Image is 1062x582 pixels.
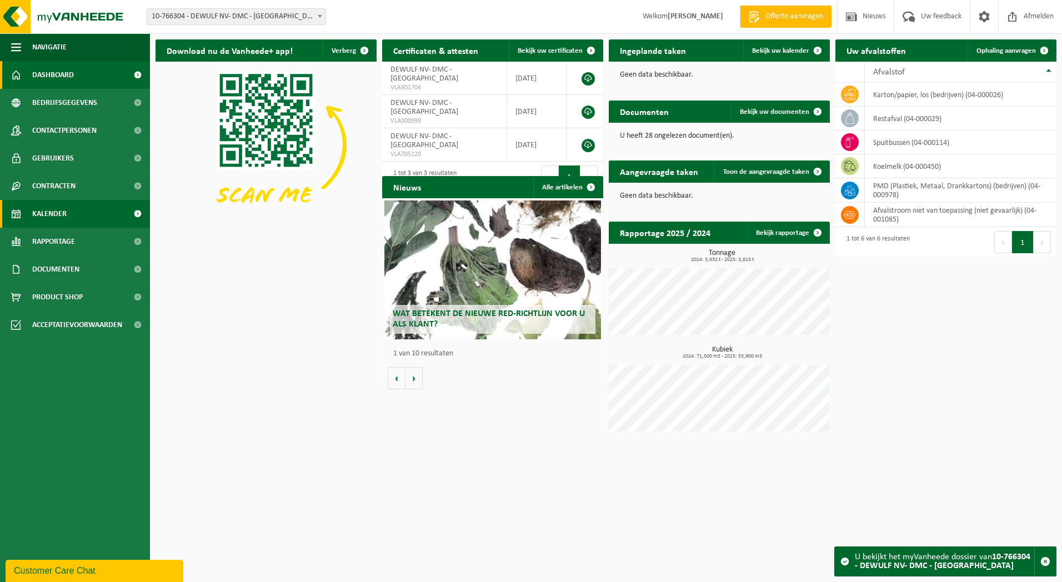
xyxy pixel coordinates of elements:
td: [DATE] [507,62,567,95]
span: Bekijk uw certificaten [518,47,583,54]
span: Afvalstof [873,68,905,77]
p: 1 van 10 resultaten [393,350,598,358]
span: Documenten [32,255,79,283]
span: 10-766304 - DEWULF NV- DMC - RUMBEKE [147,9,325,24]
a: Wat betekent de nieuwe RED-richtlijn voor u als klant? [384,200,601,339]
h2: Uw afvalstoffen [835,39,917,61]
a: Toon de aangevraagde taken [714,160,829,183]
span: 10-766304 - DEWULF NV- DMC - RUMBEKE [147,8,326,25]
td: koelmelk (04-000450) [865,154,1056,178]
span: Contracten [32,172,76,200]
span: 2024: 71,500 m3 - 2025: 53,900 m3 [614,354,830,359]
td: restafval (04-000029) [865,107,1056,131]
span: VLA705120 [390,150,498,159]
a: Bekijk uw kalender [743,39,829,62]
p: U heeft 28 ongelezen document(en). [620,132,819,140]
div: 1 tot 6 van 6 resultaten [841,230,910,254]
a: Offerte aanvragen [740,6,831,28]
a: Bekijk uw documenten [731,101,829,123]
span: DEWULF NV- DMC - [GEOGRAPHIC_DATA] [390,99,458,116]
h2: Rapportage 2025 / 2024 [609,222,722,243]
strong: [PERSON_NAME] [668,12,723,21]
button: 1 [559,165,580,188]
h2: Documenten [609,101,680,122]
span: VLA901704 [390,83,498,92]
h2: Download nu de Vanheede+ app! [156,39,304,61]
span: Product Shop [32,283,83,311]
div: U bekijkt het myVanheede dossier van [855,547,1034,576]
span: Acceptatievoorwaarden [32,311,122,339]
span: VLA000999 [390,117,498,126]
div: 1 tot 3 van 3 resultaten [388,164,457,189]
span: Gebruikers [32,144,74,172]
td: spuitbussen (04-000114) [865,131,1056,154]
h2: Aangevraagde taken [609,160,709,182]
button: Vorige [388,367,405,389]
h3: Kubiek [614,346,830,359]
button: Verberg [323,39,375,62]
span: DEWULF NV- DMC - [GEOGRAPHIC_DATA] [390,132,458,149]
td: [DATE] [507,95,567,128]
span: Contactpersonen [32,117,97,144]
span: Toon de aangevraagde taken [723,168,809,175]
span: Offerte aanvragen [763,11,826,22]
iframe: chat widget [6,558,186,582]
a: Ophaling aanvragen [968,39,1055,62]
button: Next [1034,231,1051,253]
span: Dashboard [32,61,74,89]
td: PMD (Plastiek, Metaal, Drankkartons) (bedrijven) (04-000978) [865,178,1056,203]
span: 2024: 3,632 t - 2025: 3,815 t [614,257,830,263]
span: Wat betekent de nieuwe RED-richtlijn voor u als klant? [393,309,585,329]
td: afvalstroom niet van toepassing (niet gevaarlijk) (04-001085) [865,203,1056,227]
span: Rapportage [32,228,75,255]
img: Download de VHEPlus App [156,62,377,228]
button: Volgende [405,367,423,389]
h2: Ingeplande taken [609,39,697,61]
td: [DATE] [507,128,567,162]
button: Next [580,165,598,188]
p: Geen data beschikbaar. [620,192,819,200]
span: Ophaling aanvragen [976,47,1036,54]
button: Previous [994,231,1012,253]
p: Geen data beschikbaar. [620,71,819,79]
span: DEWULF NV- DMC - [GEOGRAPHIC_DATA] [390,66,458,83]
span: Bedrijfsgegevens [32,89,97,117]
span: Bekijk uw kalender [752,47,809,54]
span: Kalender [32,200,67,228]
a: Bekijk uw certificaten [509,39,602,62]
span: Bekijk uw documenten [740,108,809,116]
h2: Certificaten & attesten [382,39,489,61]
span: Navigatie [32,33,67,61]
a: Alle artikelen [533,176,602,198]
button: 1 [1012,231,1034,253]
button: Previous [541,165,559,188]
h3: Tonnage [614,249,830,263]
td: karton/papier, los (bedrijven) (04-000026) [865,83,1056,107]
strong: 10-766304 - DEWULF NV- DMC - [GEOGRAPHIC_DATA] [855,553,1030,570]
span: Verberg [332,47,356,54]
h2: Nieuws [382,176,432,198]
a: Bekijk rapportage [747,222,829,244]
